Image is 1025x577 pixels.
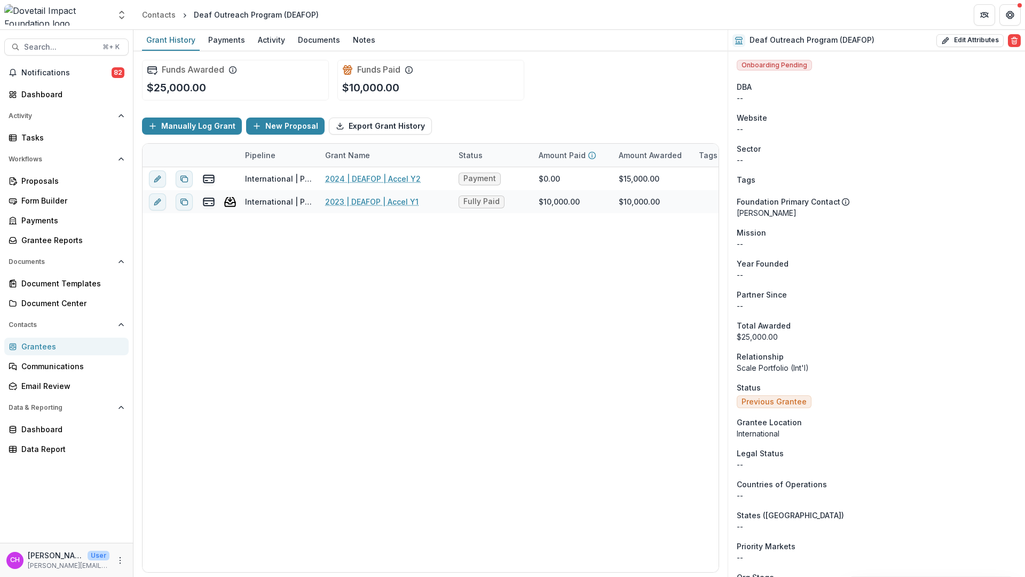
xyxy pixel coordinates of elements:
div: -- [737,123,1016,135]
div: Amount Paid [532,144,612,167]
span: Partner Since [737,289,787,300]
span: Legal Status [737,448,784,459]
a: Communications [4,357,129,375]
div: Contacts [142,9,176,20]
div: Grant Name [319,144,452,167]
div: $10,000.00 [539,196,580,207]
div: Deaf Outreach Program (DEAFOP) [194,9,319,20]
a: Proposals [4,172,129,190]
span: Workflows [9,155,114,163]
a: Document Center [4,294,129,312]
p: -- [737,238,1016,249]
a: Tasks [4,129,129,146]
button: Duplicate proposal [176,193,193,210]
span: DBA [737,81,752,92]
div: $10,000.00 [619,196,660,207]
span: Contacts [9,321,114,329]
p: Foundation Primary Contact [737,196,840,207]
button: More [114,554,127,567]
div: Grantees [21,341,120,352]
button: Search... [4,38,129,56]
a: Documents [294,30,344,51]
a: Notes [349,30,380,51]
div: Activity [254,32,289,48]
p: [PERSON_NAME][EMAIL_ADDRESS][DOMAIN_NAME] [28,561,109,571]
div: International | Prospects Pipeline [245,196,312,207]
p: $25,000.00 [147,80,206,96]
div: Grant Name [319,150,376,161]
p: -- [737,490,1016,501]
div: Amount Awarded [612,150,688,161]
button: view-payments [202,173,215,185]
a: Grantees [4,338,129,355]
a: Activity [254,30,289,51]
button: edit [149,170,166,188]
button: edit [149,193,166,210]
a: Grant History [142,30,200,51]
span: Countries of Operations [737,479,827,490]
div: $0.00 [539,173,560,184]
span: Data & Reporting [9,404,114,411]
span: Mission [737,227,766,238]
div: Pipeline [239,144,319,167]
a: Document Templates [4,275,129,292]
span: Website [737,112,767,123]
p: [PERSON_NAME] [PERSON_NAME] [28,550,83,561]
div: Grantee Reports [21,235,120,246]
a: Dashboard [4,85,129,103]
span: Search... [24,43,96,52]
span: Year Founded [737,258,789,269]
button: Delete [1008,34,1021,47]
a: Data Report [4,440,129,458]
div: Grant History [142,32,200,48]
div: -- [737,92,1016,104]
p: Amount Paid [539,150,586,161]
a: Grantee Reports [4,231,129,249]
div: Notes [349,32,380,48]
a: 2023 | DEAFOP | Accel Y1 [325,196,419,207]
p: -- [737,300,1016,311]
h2: Deaf Outreach Program (DEAFOP) [750,36,874,45]
div: International | Prospects Pipeline [245,173,312,184]
button: Open Workflows [4,151,129,168]
span: Sector [737,143,761,154]
div: Payments [21,215,120,226]
div: Courtney Eker Hardy [10,557,20,564]
nav: breadcrumb [138,7,323,22]
div: Tags [692,144,772,167]
span: Payment [463,174,496,183]
span: Priority Markets [737,541,795,552]
div: Document Templates [21,278,120,289]
span: Notifications [21,68,112,77]
button: Edit Attributes [936,34,1004,47]
p: User [88,551,109,560]
a: Dashboard [4,420,129,438]
div: Tasks [21,132,120,143]
div: Status [452,144,532,167]
button: Open Documents [4,253,129,270]
div: Amount Awarded [612,144,692,167]
span: Relationship [737,351,784,362]
button: Open Contacts [4,316,129,333]
button: Open entity switcher [114,4,129,26]
span: States ([GEOGRAPHIC_DATA]) [737,510,844,521]
span: Fully Paid [463,197,500,206]
a: 2024 | DEAFOP | Accel Y2 [325,173,421,184]
h2: Funds Awarded [162,65,224,75]
a: Form Builder [4,192,129,209]
button: Duplicate proposal [176,170,193,188]
button: Export Grant History [329,118,432,135]
div: $15,000.00 [619,173,659,184]
p: -- [737,269,1016,280]
div: Data Report [21,443,120,455]
h2: Funds Paid [357,65,400,75]
span: Total Awarded [737,320,791,331]
div: ⌘ + K [100,41,122,53]
div: $25,000.00 [737,331,1016,342]
p: Scale Portfolio (Int'l) [737,362,1016,373]
button: New Proposal [246,118,325,135]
